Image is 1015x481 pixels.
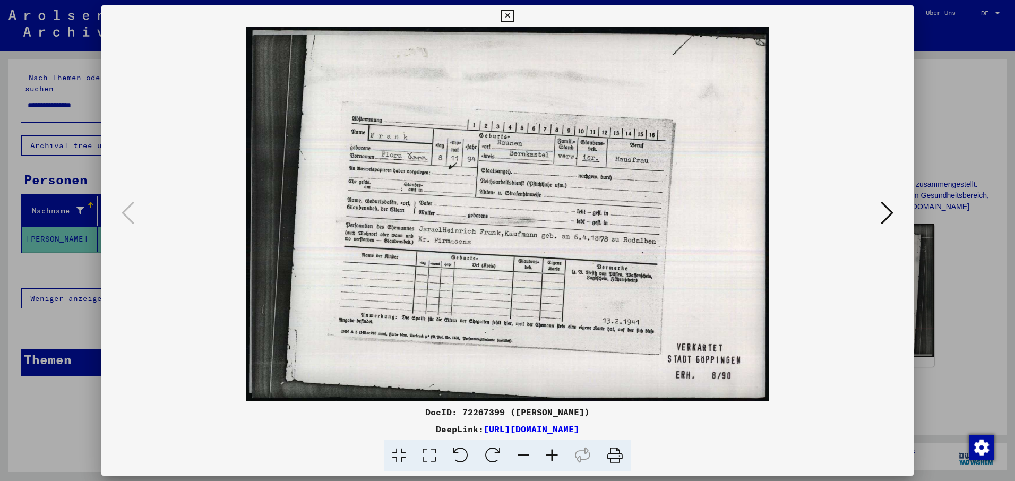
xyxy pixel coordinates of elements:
a: [URL][DOMAIN_NAME] [484,424,579,434]
div: Zustimmung ändern [968,434,994,460]
img: 001.jpg [137,27,878,401]
div: DeepLink: [101,423,914,435]
div: DocID: 72267399 ([PERSON_NAME]) [101,406,914,418]
img: Zustimmung ändern [969,435,994,460]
